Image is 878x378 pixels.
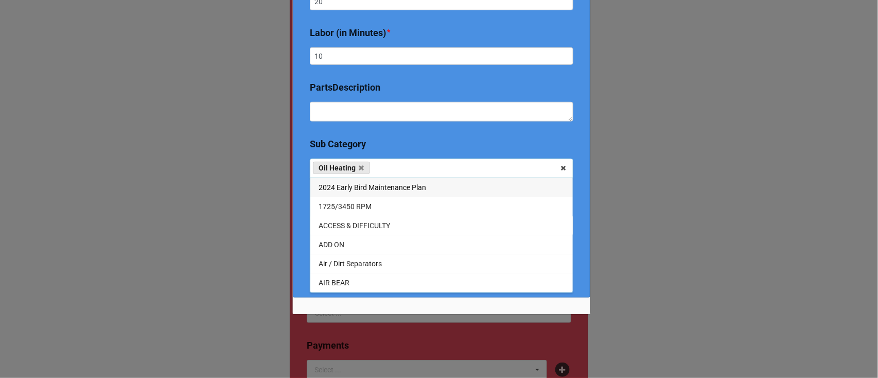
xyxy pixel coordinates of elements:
label: Sub Category [310,137,366,151]
label: PartsDescription [310,80,380,95]
span: AIR BEAR [319,279,349,287]
span: ACCESS & DIFFICULTY [319,221,390,230]
span: ADD ON [319,240,344,249]
span: Air / Dirt Separators [319,260,382,268]
span: 2024 Early Bird Maintenance Plan [319,183,426,192]
span: 1725/3450 RPM [319,202,372,211]
label: Labor (in Minutes) [310,26,386,40]
a: Oil Heating [313,162,370,174]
